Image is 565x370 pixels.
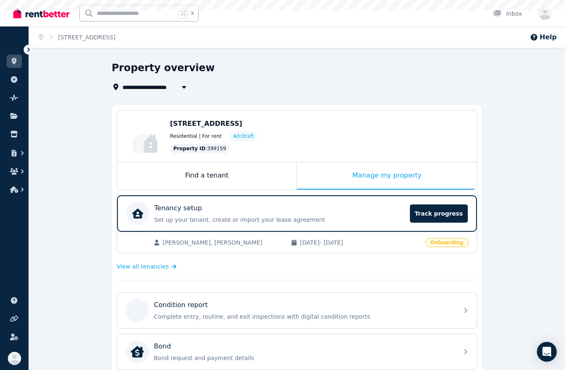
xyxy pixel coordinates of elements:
p: Bond request and payment details [154,354,453,362]
div: Inbox [493,10,522,18]
span: View all tenancies [117,262,169,271]
img: Bond [131,345,144,358]
span: Ad: Draft [233,133,254,139]
h1: Property overview [112,61,215,74]
span: Onboarding [425,238,469,247]
div: : 399159 [170,144,230,154]
p: Bond [154,341,171,351]
span: Property ID [173,145,206,152]
img: RentBetter [13,7,69,19]
a: Condition reportCondition reportComplete entry, routine, and exit inspections with digital condit... [117,293,477,328]
p: Complete entry, routine, and exit inspections with digital condition reports [154,312,453,321]
p: Condition report [154,300,208,310]
span: Track progress [410,204,468,223]
p: Tenancy setup [154,203,202,213]
div: Manage my property [297,162,477,190]
div: Open Intercom Messenger [537,342,557,362]
a: Tenancy setupSet up your tenant, create or import your lease agreementTrack progress [117,195,477,232]
a: BondBondBond request and payment details [117,334,477,370]
div: Find a tenant [117,162,297,190]
span: Residential | For rent [170,133,222,139]
span: [STREET_ADDRESS] [170,120,242,127]
img: Condition report [131,304,144,317]
span: [PERSON_NAME], [PERSON_NAME] [163,238,282,247]
a: View all tenancies [117,262,177,271]
a: [STREET_ADDRESS] [58,34,116,41]
span: k [191,10,194,17]
span: [DATE] - [DATE] [300,238,420,247]
button: Help [530,32,557,42]
nav: Breadcrumb [29,26,125,48]
p: Set up your tenant, create or import your lease agreement [154,216,405,224]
